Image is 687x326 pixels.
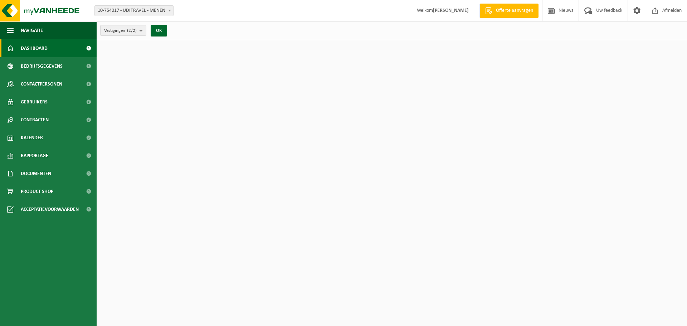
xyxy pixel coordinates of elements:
[95,6,173,16] span: 10-754017 - UDITRAVEL - MENEN
[21,39,48,57] span: Dashboard
[100,25,146,36] button: Vestigingen(2/2)
[127,28,137,33] count: (2/2)
[21,57,63,75] span: Bedrijfsgegevens
[21,111,49,129] span: Contracten
[21,165,51,183] span: Documenten
[151,25,167,37] button: OK
[479,4,539,18] a: Offerte aanvragen
[94,5,174,16] span: 10-754017 - UDITRAVEL - MENEN
[21,129,43,147] span: Kalender
[21,21,43,39] span: Navigatie
[21,75,62,93] span: Contactpersonen
[104,25,137,36] span: Vestigingen
[494,7,535,14] span: Offerte aanvragen
[433,8,469,13] strong: [PERSON_NAME]
[21,93,48,111] span: Gebruikers
[21,200,79,218] span: Acceptatievoorwaarden
[21,147,48,165] span: Rapportage
[21,183,53,200] span: Product Shop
